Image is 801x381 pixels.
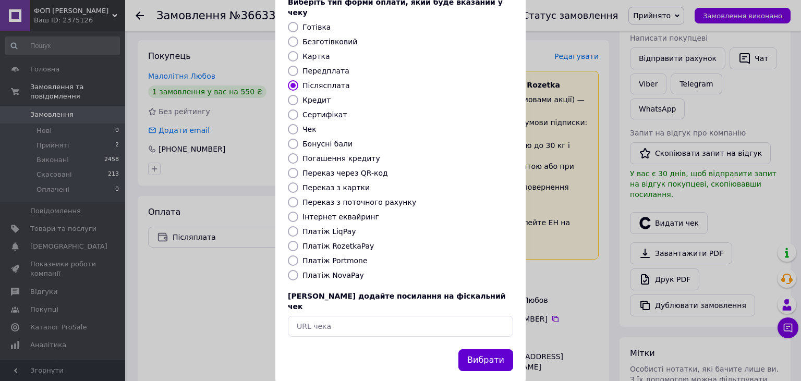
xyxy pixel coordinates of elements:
[302,256,368,265] label: Платіж Portmone
[302,52,330,60] label: Картка
[302,38,357,46] label: Безготівковий
[302,183,370,192] label: Переказ з картки
[288,316,513,337] input: URL чека
[302,125,317,133] label: Чек
[302,227,356,236] label: Платіж LiqPay
[302,154,380,163] label: Погашення кредиту
[302,213,379,221] label: Інтернет еквайринг
[302,271,364,279] label: Платіж NovaPay
[302,242,374,250] label: Платіж RozetkaPay
[302,140,353,148] label: Бонусні бали
[302,23,331,31] label: Готівка
[302,96,331,104] label: Кредит
[302,198,416,206] label: Переказ з поточного рахунку
[302,169,388,177] label: Переказ через QR-код
[302,81,350,90] label: Післясплата
[302,67,349,75] label: Передплата
[288,292,506,311] span: [PERSON_NAME] додайте посилання на фіскальний чек
[458,349,513,372] button: Вибрати
[302,110,347,119] label: Сертифікат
